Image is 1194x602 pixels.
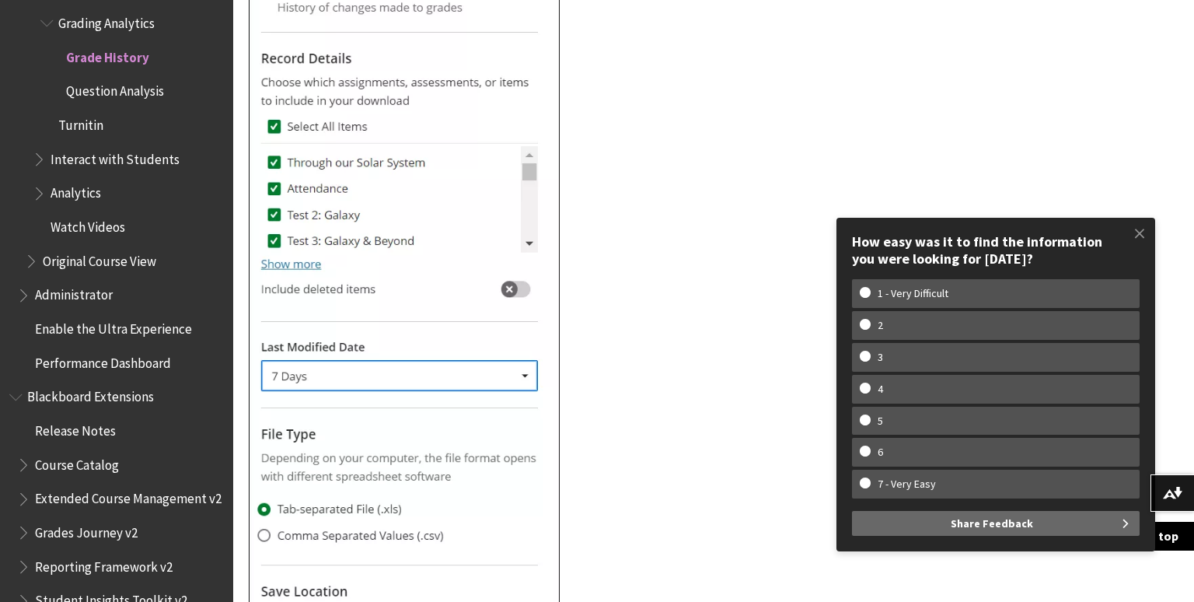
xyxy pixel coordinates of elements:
[860,351,901,364] w-span: 3
[860,446,901,459] w-span: 6
[51,214,125,235] span: Watch Videos
[860,287,966,300] w-span: 1 - Very Difficult
[35,554,173,575] span: Reporting Framework v2
[35,316,192,337] span: Enable the Ultra Experience
[35,486,222,507] span: Extended Course Management v2
[58,10,155,31] span: Grading Analytics
[58,112,103,133] span: Turnitin
[51,146,180,167] span: Interact with Students
[35,520,138,541] span: Grades Journey v2
[951,511,1033,536] span: Share Feedback
[860,319,901,332] w-span: 2
[66,44,149,65] span: Grade History
[860,415,901,428] w-span: 5
[43,248,156,269] span: Original Course View
[35,418,116,439] span: Release Notes
[35,282,113,303] span: Administrator
[51,180,101,201] span: Analytics
[852,511,1140,536] button: Share Feedback
[852,233,1140,267] div: How easy was it to find the information you were looking for [DATE]?
[66,79,164,100] span: Question Analysis
[27,384,154,405] span: Blackboard Extensions
[860,383,901,396] w-span: 4
[860,478,954,491] w-span: 7 - Very Easy
[35,452,119,473] span: Course Catalog
[35,350,171,371] span: Performance Dashboard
